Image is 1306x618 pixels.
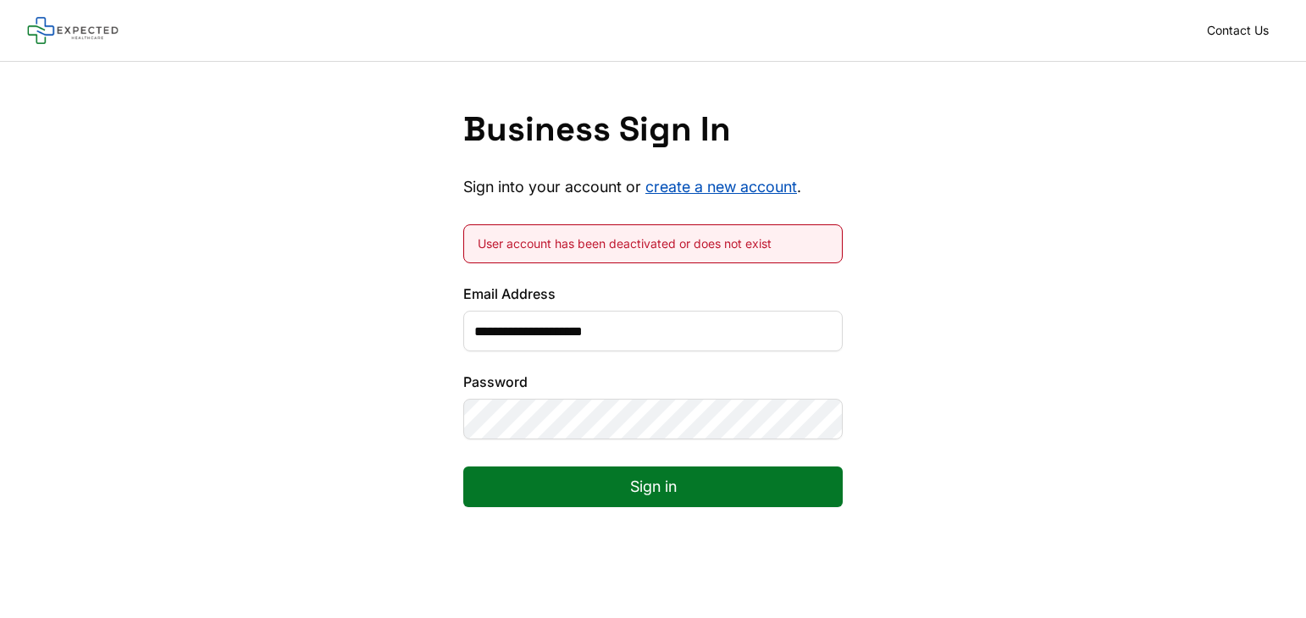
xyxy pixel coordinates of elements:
p: Sign into your account or . [463,177,843,197]
label: Email Address [463,284,843,304]
h1: Business Sign In [463,109,843,150]
a: Contact Us [1197,19,1279,42]
a: create a new account [645,178,797,196]
button: Sign in [463,466,843,507]
div: User account has been deactivated or does not exist [478,235,828,252]
label: Password [463,372,843,392]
